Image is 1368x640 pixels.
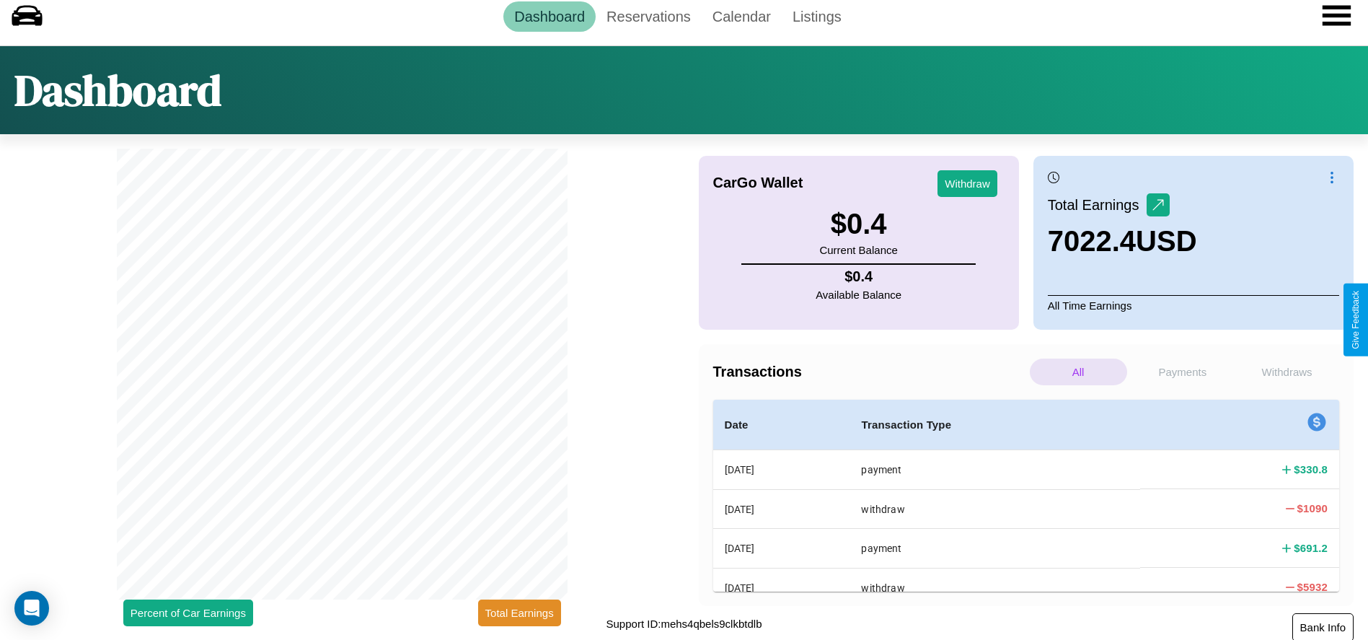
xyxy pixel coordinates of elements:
[713,568,850,607] th: [DATE]
[713,489,850,528] th: [DATE]
[596,1,702,32] a: Reservations
[713,175,803,191] h4: CarGo Wallet
[850,568,1140,607] th: withdraw
[782,1,852,32] a: Listings
[713,364,1026,380] h4: Transactions
[861,416,1129,434] h4: Transaction Type
[937,170,997,197] button: Withdraw
[819,208,897,240] h3: $ 0.4
[478,600,561,626] button: Total Earnings
[1030,359,1127,385] p: All
[123,600,253,626] button: Percent of Car Earnings
[606,614,762,634] p: Support ID: mehs4qbels9clkbtdlb
[1048,295,1339,315] p: All Time Earnings
[850,489,1140,528] th: withdraw
[850,529,1140,568] th: payment
[1238,359,1336,385] p: Withdraws
[819,240,897,260] p: Current Balance
[713,450,850,490] th: [DATE]
[1297,501,1328,516] h4: $ 1090
[1297,579,1328,595] h4: $ 5932
[1048,192,1147,218] p: Total Earnings
[1134,359,1232,385] p: Payments
[725,416,839,434] h4: Date
[1048,225,1197,258] h3: 7022.4 USD
[14,591,49,626] div: Open Intercom Messenger
[816,285,901,304] p: Available Balance
[713,529,850,568] th: [DATE]
[850,450,1140,490] th: payment
[1294,462,1328,477] h4: $ 330.8
[1351,291,1361,349] div: Give Feedback
[14,61,221,120] h1: Dashboard
[503,1,596,32] a: Dashboard
[702,1,782,32] a: Calendar
[816,268,901,285] h4: $ 0.4
[1294,540,1328,556] h4: $ 691.2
